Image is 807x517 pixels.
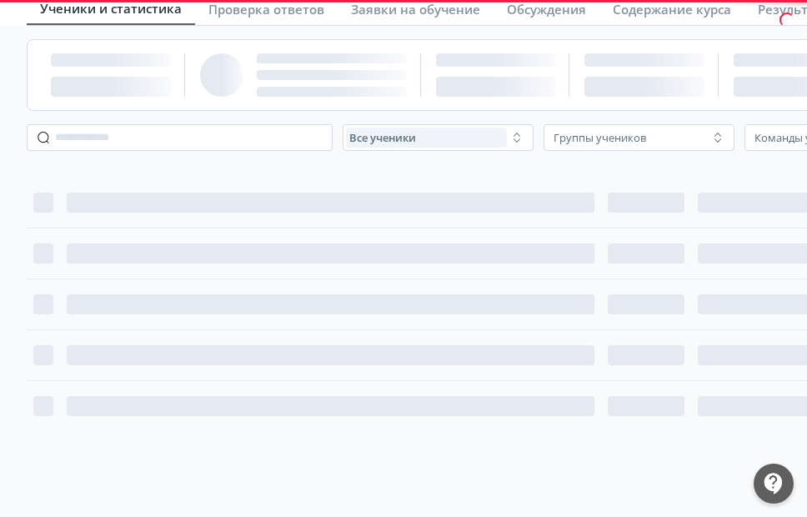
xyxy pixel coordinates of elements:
div: Группы учеников [554,131,646,144]
span: Проверка ответов [208,1,324,18]
span: Заявки на обучение [351,1,480,18]
span: Содержание курса [613,1,731,18]
button: Группы учеников [544,124,734,151]
span: Обсуждения [507,1,586,18]
span: Все ученики [349,131,416,144]
button: Все ученики [343,124,534,151]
